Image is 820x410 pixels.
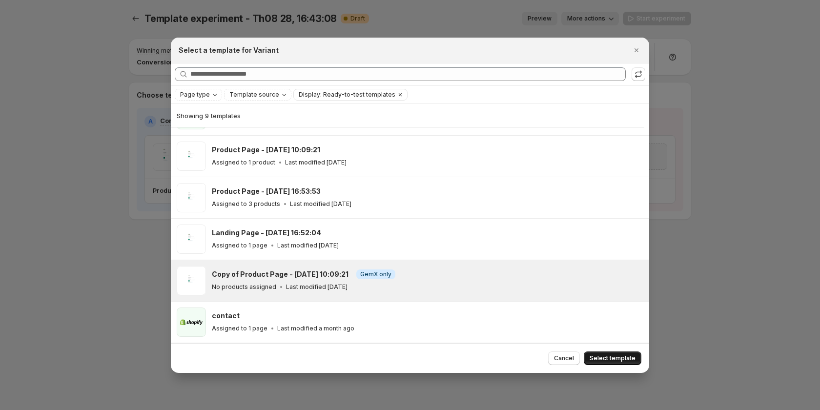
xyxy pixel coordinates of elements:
span: Showing 9 templates [177,112,241,120]
span: Template source [229,91,279,99]
button: Template source [225,89,291,100]
p: Assigned to 1 product [212,159,275,166]
p: Assigned to 1 page [212,325,267,332]
h3: Landing Page - [DATE] 16:52:04 [212,228,321,238]
p: Assigned to 1 page [212,242,267,249]
p: No products assigned [212,283,276,291]
h3: Product Page - [DATE] 16:53:53 [212,186,321,196]
h2: Select a template for Variant [179,45,279,55]
p: Last modified [DATE] [290,200,351,208]
h3: contact [212,311,240,321]
h3: Product Page - [DATE] 10:09:21 [212,145,320,155]
img: contact [177,307,206,337]
p: Last modified [DATE] [286,283,348,291]
span: Page type [180,91,210,99]
button: Page type [175,89,222,100]
h3: Copy of Product Page - [DATE] 10:09:21 [212,269,348,279]
p: Last modified a month ago [277,325,354,332]
button: Clear [395,89,405,100]
button: Select template [584,351,641,365]
button: Close [630,43,643,57]
p: Last modified [DATE] [285,159,347,166]
span: Cancel [554,354,574,362]
span: Select template [590,354,635,362]
button: Cancel [548,351,580,365]
span: GemX only [360,270,391,278]
p: Assigned to 3 products [212,200,280,208]
span: Display: Ready-to-test templates [299,91,395,99]
p: Last modified [DATE] [277,242,339,249]
button: Display: Ready-to-test templates [294,89,395,100]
